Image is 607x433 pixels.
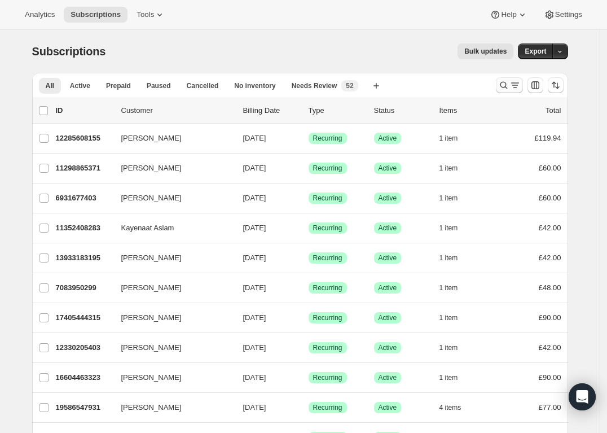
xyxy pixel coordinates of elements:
span: Settings [555,10,582,19]
button: 1 item [439,280,470,296]
button: 1 item [439,190,470,206]
span: £42.00 [539,253,561,262]
button: [PERSON_NAME] [115,279,227,297]
button: [PERSON_NAME] [115,339,227,357]
span: [PERSON_NAME] [121,193,182,204]
span: [PERSON_NAME] [121,312,182,323]
button: [PERSON_NAME] [115,249,227,267]
span: 1 item [439,194,458,203]
span: 1 item [439,373,458,382]
div: 6931677403[PERSON_NAME][DATE]SuccessRecurringSuccessActive1 item£60.00 [56,190,561,206]
span: £42.00 [539,224,561,232]
p: Total [546,105,561,116]
button: Kayenaat Aslam [115,219,227,237]
span: Cancelled [187,81,219,90]
button: Create new view [367,78,385,94]
span: [DATE] [243,164,266,172]
p: 13933183195 [56,252,112,264]
p: 7083950299 [56,282,112,294]
p: 11352408283 [56,222,112,234]
span: [PERSON_NAME] [121,402,182,413]
button: 4 items [439,400,474,415]
span: Active [379,403,397,412]
button: Sort the results [548,77,564,93]
span: [DATE] [243,253,266,262]
span: Active [379,253,397,263]
p: Billing Date [243,105,300,116]
span: £42.00 [539,343,561,352]
span: Recurring [313,164,342,173]
span: Needs Review [292,81,337,90]
span: Recurring [313,403,342,412]
span: Recurring [313,224,342,233]
div: 12330205403[PERSON_NAME][DATE]SuccessRecurringSuccessActive1 item£42.00 [56,340,561,356]
p: Status [374,105,430,116]
span: Tools [137,10,154,19]
span: Prepaid [106,81,131,90]
span: 52 [346,81,353,90]
span: Active [379,313,397,322]
span: Active [379,224,397,233]
div: Open Intercom Messenger [569,383,596,410]
span: No inventory [234,81,275,90]
div: 11352408283Kayenaat Aslam[DATE]SuccessRecurringSuccessActive1 item£42.00 [56,220,561,236]
div: Items [439,105,496,116]
button: 1 item [439,340,470,356]
button: [PERSON_NAME] [115,129,227,147]
span: Analytics [25,10,55,19]
span: Recurring [313,283,342,292]
span: Recurring [313,343,342,352]
span: 1 item [439,253,458,263]
span: Recurring [313,194,342,203]
button: 1 item [439,220,470,236]
button: Analytics [18,7,61,23]
p: 19586547931 [56,402,112,413]
div: 12285608155[PERSON_NAME][DATE]SuccessRecurringSuccessActive1 item£119.94 [56,130,561,146]
span: [DATE] [243,403,266,412]
button: 1 item [439,370,470,386]
span: [PERSON_NAME] [121,282,182,294]
button: Settings [537,7,589,23]
span: Recurring [313,253,342,263]
span: Active [70,81,90,90]
span: [DATE] [243,224,266,232]
span: 1 item [439,313,458,322]
button: [PERSON_NAME] [115,369,227,387]
button: [PERSON_NAME] [115,159,227,177]
span: £119.94 [535,134,561,142]
span: 1 item [439,134,458,143]
div: 11298865371[PERSON_NAME][DATE]SuccessRecurringSuccessActive1 item£60.00 [56,160,561,176]
span: Help [501,10,516,19]
button: Help [483,7,534,23]
span: [PERSON_NAME] [121,252,182,264]
span: All [46,81,54,90]
span: [PERSON_NAME] [121,372,182,383]
span: [DATE] [243,194,266,202]
span: [DATE] [243,313,266,322]
span: [PERSON_NAME] [121,133,182,144]
p: 6931677403 [56,193,112,204]
button: Bulk updates [458,43,513,59]
span: 4 items [439,403,461,412]
span: Active [379,134,397,143]
span: 1 item [439,283,458,292]
button: [PERSON_NAME] [115,309,227,327]
p: 17405444315 [56,312,112,323]
button: 1 item [439,250,470,266]
span: Kayenaat Aslam [121,222,174,234]
div: 16604463323[PERSON_NAME][DATE]SuccessRecurringSuccessActive1 item£90.00 [56,370,561,386]
button: Search and filter results [496,77,523,93]
button: Subscriptions [64,7,127,23]
span: [DATE] [243,343,266,352]
span: Bulk updates [464,47,507,56]
div: IDCustomerBilling DateTypeStatusItemsTotal [56,105,561,116]
span: Subscriptions [32,45,106,58]
span: Export [525,47,546,56]
span: Active [379,164,397,173]
span: £48.00 [539,283,561,292]
p: 12330205403 [56,342,112,353]
button: Tools [130,7,172,23]
span: Paused [147,81,171,90]
p: Customer [121,105,234,116]
button: 1 item [439,310,470,326]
